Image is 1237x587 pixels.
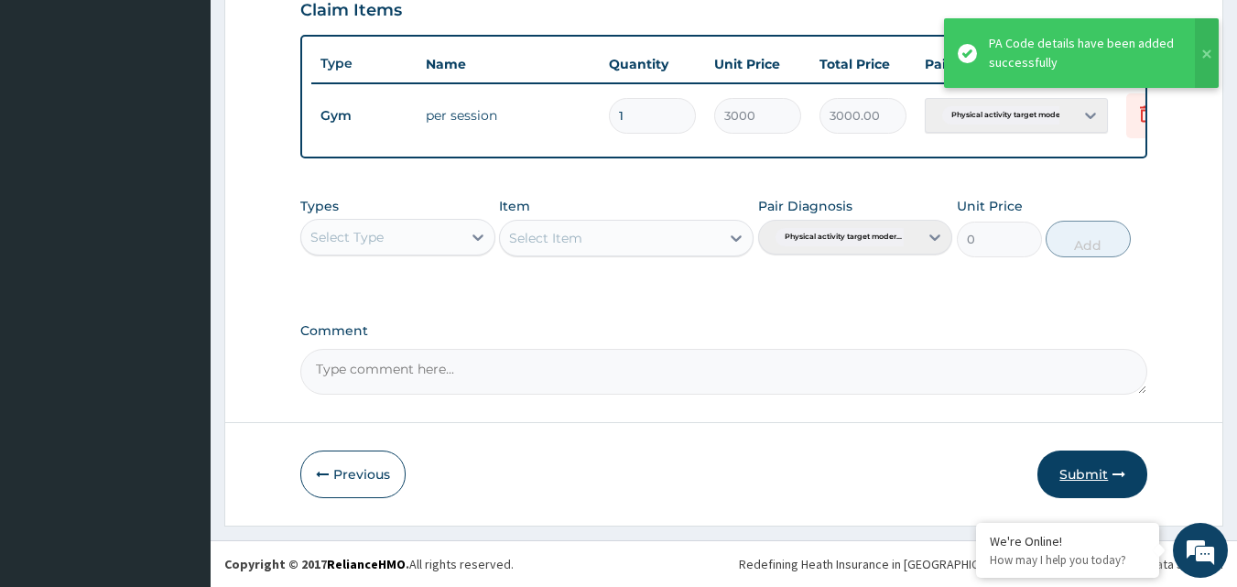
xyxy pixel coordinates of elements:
th: Name [417,46,600,82]
h3: Claim Items [300,1,402,21]
p: How may I help you today? [990,552,1145,568]
td: per session [417,97,600,134]
footer: All rights reserved. [211,540,1237,587]
th: Type [311,47,417,81]
strong: Copyright © 2017 . [224,556,409,572]
div: Chat with us now [95,103,308,126]
label: Item [499,197,530,215]
th: Total Price [810,46,916,82]
th: Unit Price [705,46,810,82]
label: Unit Price [957,197,1023,215]
label: Types [300,199,339,214]
a: RelianceHMO [327,556,406,572]
td: Gym [311,99,417,133]
label: Pair Diagnosis [758,197,852,215]
button: Submit [1037,451,1147,498]
label: Comment [300,323,1148,339]
th: Quantity [600,46,705,82]
img: d_794563401_company_1708531726252_794563401 [34,92,74,137]
span: We're online! [106,177,253,362]
button: Previous [300,451,406,498]
div: Select Type [310,228,384,246]
div: PA Code details have been added successfully [989,34,1177,72]
div: Minimize live chat window [300,9,344,53]
textarea: Type your message and hit 'Enter' [9,392,349,456]
button: Add [1046,221,1131,257]
th: Pair Diagnosis [916,46,1117,82]
div: We're Online! [990,533,1145,549]
div: Redefining Heath Insurance in [GEOGRAPHIC_DATA] using Telemedicine and Data Science! [739,555,1223,573]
